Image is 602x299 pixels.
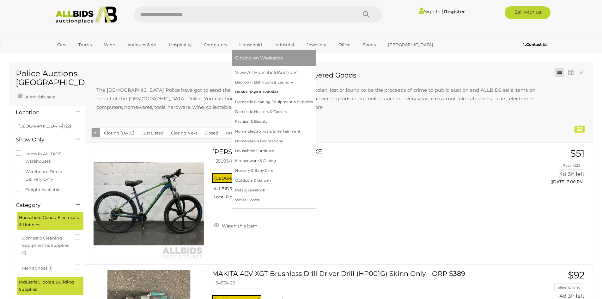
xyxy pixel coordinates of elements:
h4: Show Only [16,137,67,143]
label: Freight Available [16,186,61,193]
a: Office [334,40,355,50]
a: Sports [359,40,380,50]
a: Jewellery [302,40,330,50]
a: Antiques & Art [123,40,161,50]
a: Register [444,9,465,15]
h4: Category [16,202,67,208]
span: Alert this sale [24,94,55,100]
button: Featured [222,128,248,138]
p: The [DEMOGRAPHIC_DATA] Police have got to send the items seized in raids, impounded, stolen, lost... [90,79,542,118]
button: Closed [201,128,222,138]
img: Allbids.com.au [52,6,121,24]
div: Industrial, Tools & Building Supplies [17,277,83,295]
a: [PERSON_NAME] Mountain BIKE 55093-11 [GEOGRAPHIC_DATA] Taren Point ALLBIDS SYDNEY Warehouse Local... [217,148,503,204]
a: Household [235,40,266,50]
button: Closing Next [167,128,201,138]
b: Contact Us [523,42,547,47]
span: $92 [568,269,585,281]
img: 55093-11a.jpeg [94,148,204,259]
div: Household Goods, Electricals & Hobbies [17,212,83,230]
a: Alert this sale [16,91,57,101]
label: Items in ALLBIDS Warehouses [16,150,79,165]
div: 22 [575,126,585,133]
a: Sign In [419,9,441,15]
a: Cars [53,40,70,50]
a: Industrial [270,40,298,50]
a: Hospitality [165,40,196,50]
label: Warehouse Direct - Delivery Only [16,168,79,183]
a: Trucks [74,40,96,50]
a: Sell with us [505,6,550,19]
span: Watch this item [220,223,258,229]
h1: Police Auctions [GEOGRAPHIC_DATA] [16,69,79,87]
button: Just Listed [138,128,167,138]
span: $51 [570,147,585,159]
a: Wine [100,40,119,50]
a: [GEOGRAPHIC_DATA] [384,40,437,50]
span: | [441,8,443,15]
button: All [92,128,100,137]
a: [GEOGRAPHIC_DATA] (22) [18,123,71,128]
a: Computers [200,40,231,50]
a: Contact Us [523,41,549,48]
button: Closing [DATE] [100,128,138,138]
a: $51 RazarG22 4d 3h left ([DATE] 7:00 PM) [513,148,586,188]
a: Watch this item [212,221,259,230]
span: Domestic Cleaning Equipment & Supplies (1) [22,233,70,257]
h2: Police Recovered Goods [90,72,542,79]
span: Men's Shoes (1) [22,263,70,272]
button: Search [350,6,382,22]
h4: Location [16,109,67,115]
